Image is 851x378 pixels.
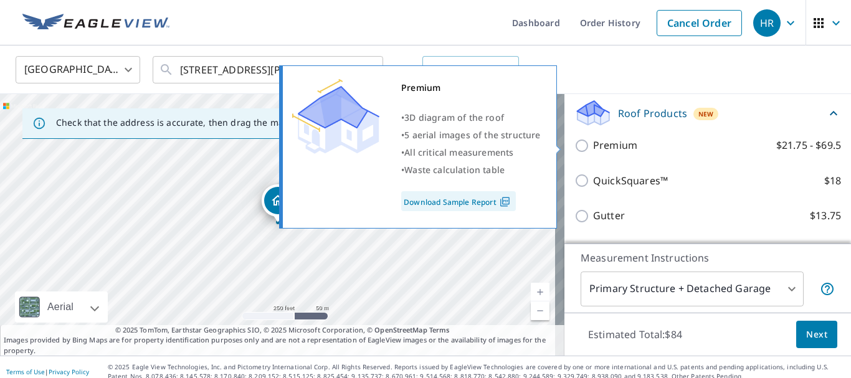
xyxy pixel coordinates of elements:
div: • [401,161,541,179]
p: Premium [593,138,637,153]
span: All critical measurements [404,146,513,158]
div: [GEOGRAPHIC_DATA] [16,52,140,87]
div: Aerial [44,291,77,323]
a: OpenStreetMap [374,325,427,334]
a: Download Sample Report [401,191,516,211]
a: Current Level 17, Zoom Out [531,301,549,320]
div: Roof ProductsNew [574,98,841,128]
img: Pdf Icon [497,196,513,207]
div: Premium [401,79,541,97]
span: © 2025 TomTom, Earthstar Geographics SIO, © 2025 Microsoft Corporation, © [115,325,450,336]
span: 3D diagram of the roof [404,111,504,123]
p: Check that the address is accurate, then drag the marker over the correct structure. [56,117,415,128]
span: New [698,109,714,119]
img: EV Logo [22,14,169,32]
img: Premium [292,79,379,154]
div: Dropped pin, building 1, Residential property, 7300 Mill Run Dr Derwood, MD 20855 [262,184,294,223]
div: OR [396,56,519,83]
p: Roof Products [618,106,687,121]
a: Current Level 17, Zoom In [531,283,549,301]
a: Cancel Order [657,10,742,36]
span: Next [806,327,827,343]
a: Privacy Policy [49,367,89,376]
p: Estimated Total: $84 [578,321,692,348]
div: • [401,109,541,126]
input: Search by address or latitude-longitude [180,52,358,87]
p: $18 [824,173,841,189]
p: Measurement Instructions [581,250,835,265]
span: 5 aerial images of the structure [404,129,540,141]
div: Primary Structure + Detached Garage [581,272,804,306]
span: Waste calculation table [404,164,505,176]
span: Your report will include the primary structure and a detached garage if one exists. [820,281,835,296]
div: Aerial [15,291,108,323]
p: $21.75 - $69.5 [776,138,841,153]
button: Next [796,321,837,349]
p: | [6,368,89,376]
a: Upload Blueprint [422,56,518,83]
div: HR [753,9,781,37]
p: $13.75 [810,208,841,224]
div: • [401,144,541,161]
p: Gutter [593,208,625,224]
div: • [401,126,541,144]
a: Terms [429,325,450,334]
a: Terms of Use [6,367,45,376]
p: QuickSquares™ [593,173,668,189]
